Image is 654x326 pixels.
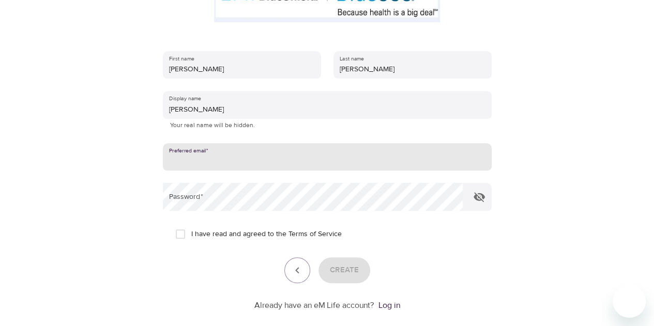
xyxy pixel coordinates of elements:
[288,229,342,240] a: Terms of Service
[378,300,400,311] a: Log in
[613,285,646,318] iframe: Button to launch messaging window
[191,229,342,240] span: I have read and agreed to the
[254,300,374,312] p: Already have an eM Life account?
[170,120,484,131] p: Your real name will be hidden.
